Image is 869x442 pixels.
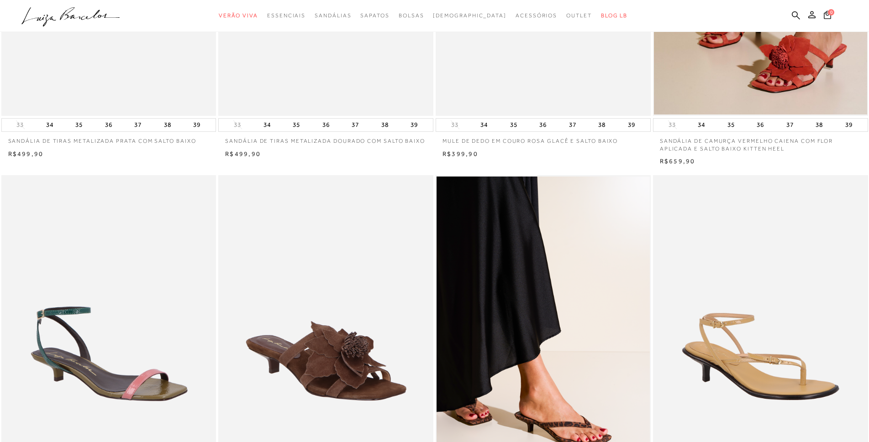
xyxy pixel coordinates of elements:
button: 38 [813,119,826,131]
button: 37 [132,119,144,131]
button: 36 [320,119,332,131]
button: 38 [161,119,174,131]
span: R$499,90 [225,150,261,157]
span: Acessórios [516,12,557,19]
span: Bolsas [399,12,424,19]
span: R$499,90 [8,150,44,157]
button: 37 [349,119,362,131]
span: Outlet [566,12,592,19]
a: noSubCategoriesText [433,7,506,24]
span: BLOG LB [601,12,627,19]
a: categoryNavScreenReaderText [516,7,557,24]
button: 35 [507,119,520,131]
button: 33 [448,120,461,129]
button: 36 [537,119,549,131]
a: BLOG LB [601,7,627,24]
button: 37 [784,119,796,131]
button: 34 [695,119,708,131]
a: categoryNavScreenReaderText [399,7,424,24]
button: 38 [595,119,608,131]
span: Sandálias [315,12,351,19]
button: 33 [231,120,244,129]
button: 37 [566,119,579,131]
span: [DEMOGRAPHIC_DATA] [433,12,506,19]
span: 0 [828,9,834,16]
button: 38 [379,119,391,131]
button: 39 [408,119,421,131]
span: R$659,90 [660,157,695,165]
a: categoryNavScreenReaderText [566,7,592,24]
a: categoryNavScreenReaderText [267,7,305,24]
a: SANDÁLIA DE TIRAS METALIZADA DOURADO COM SALTO BAIXO [218,132,433,145]
button: 36 [754,119,767,131]
a: categoryNavScreenReaderText [360,7,389,24]
button: 35 [725,119,737,131]
span: Essenciais [267,12,305,19]
span: R$399,90 [442,150,478,157]
button: 35 [73,119,85,131]
a: SANDÁLIA DE TIRAS METALIZADA PRATA COM SALTO BAIXO [1,132,216,145]
button: 36 [102,119,115,131]
a: MULE DE DEDO EM COURO ROSA GLACÊ E SALTO BAIXO [436,132,651,145]
button: 39 [843,119,855,131]
button: 35 [290,119,303,131]
button: 34 [43,119,56,131]
a: categoryNavScreenReaderText [219,7,258,24]
button: 0 [821,10,834,22]
a: categoryNavScreenReaderText [315,7,351,24]
button: 33 [666,120,679,129]
span: Verão Viva [219,12,258,19]
button: 33 [14,120,26,129]
button: 39 [190,119,203,131]
a: SANDÁLIA DE CAMURÇA VERMELHO CAIENA COM FLOR APLICADA E SALTO BAIXO KITTEN HEEL [653,132,868,153]
button: 39 [625,119,638,131]
button: 34 [261,119,274,131]
span: Sapatos [360,12,389,19]
button: 34 [478,119,490,131]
